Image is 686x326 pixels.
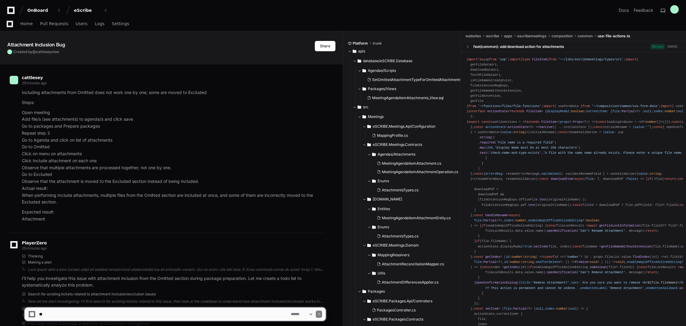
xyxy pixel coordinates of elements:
span: null [678,109,685,113]
span: ( ) => [558,120,595,124]
span: required [480,141,495,144]
span: const [547,224,556,227]
span: [DOMAIN_NAME] [373,197,402,202]
span: fileId [651,224,663,227]
span: const [474,172,484,176]
span: return [664,177,676,181]
span: Enums [378,179,389,183]
span: oneButtonCallback [646,286,678,290]
span: composition [551,34,573,39]
span: MeetingAgendaItemAttachmentEntity.cs [382,216,451,220]
span: import [467,58,478,61]
span: value [638,172,648,176]
span: ${file.fileName} [648,281,678,284]
button: eSCRIBE.Meetings.Domain [362,240,466,250]
span: boolean [571,109,584,113]
div: Lore ipsum dolo s ame consec adipi eli seddoei temporincid utlaboreetdol ma ali enimadm veniam. Q... [28,267,326,272]
span: Partial [621,109,634,113]
span: string [524,255,536,259]
a: Users [76,17,88,31]
span: @ [32,49,36,54]
button: [DOMAIN_NAME] [362,194,466,204]
svg: Directory [372,151,376,158]
svg: Directory [372,177,376,185]
button: Packages/Views [358,84,466,94]
span: apis [358,49,365,54]
span: const [597,120,607,124]
span: : | [506,255,536,259]
svg: Directory [353,48,356,55]
span: websites [465,34,481,39]
span: const [558,130,568,134]
button: Feedback [634,7,653,13]
span: pdf [521,203,526,207]
span: `Are you sure you want to remove <b> </b >? This action is permanent and cannot be undone.` [467,281,683,290]
button: OnBoard [25,5,64,16]
button: MeetingAgendaItemAttachmentOperation.cs [375,168,462,176]
span: if [648,177,651,181]
span: MeetingAgendaItemAttachmentOperation.cs [382,170,458,174]
button: eSCRIBE.Meetings.Contracts [362,140,466,150]
span: fileId [670,255,681,259]
span: null [644,109,651,113]
span: Props [573,120,582,124]
span: now [52,49,59,54]
span: props [560,120,569,124]
span: number [510,260,521,264]
svg: Directory [367,196,371,203]
span: interface [468,109,485,113]
span: value [524,271,534,274]
button: AttachmentReconciliationMapper.cs [375,260,462,268]
span: const [481,120,491,124]
span: common [578,34,593,39]
span: eSCRIBE.Meetings.Api/Configuration [373,124,435,129]
span: downloadItem [551,177,573,181]
button: database/eSCRIBE.Database [353,56,461,66]
span: const [638,265,648,269]
span: string [650,172,661,176]
button: eSCRIBE.Meetings.Api/Configuration [362,122,466,131]
span: eSCRIBE.Meetings.Domain [373,243,419,248]
span: 'Display Name must be at most 256 characters' [495,146,578,150]
span: false [627,177,637,181]
span: Partial [483,219,496,222]
span: fileId [620,265,631,269]
div: OnBoard [27,7,53,13]
span: Boolean [594,265,607,269]
p: Steps: [22,99,326,106]
span: ?: <T> [560,120,588,124]
span: getFileNameWithoutExtension [601,245,651,248]
span: Settings [112,22,129,25]
button: MappingResolvers [367,250,466,260]
span: from [489,58,497,61]
span: database/eSCRIBE.Database [363,59,412,63]
svg: Directory [358,57,361,65]
span: from [549,58,556,61]
span: file [474,260,482,264]
span: Packages [368,289,385,294]
a: Pull Requests [40,17,68,31]
span: const [573,245,582,248]
span: reactive [538,125,552,129]
span: 'check-name-and-type-exists' [489,151,541,155]
span: value [621,255,631,259]
button: AttachmentsTypes.cs [375,186,462,194]
span: FileItem [532,58,547,61]
button: MeetingAgendaItemAttachmentEntity.cs [375,214,462,222]
span: const [573,203,582,207]
span: Users [76,22,88,25]
span: AttachmentDifferencesApplier.cs [382,280,438,285]
span: Merged [650,44,665,49]
span: extends [511,109,524,113]
span: as [480,58,483,61]
span: const [539,177,549,181]
span: 29 minutes ago [22,81,47,85]
span: true [524,245,532,248]
span: Partial [483,260,496,264]
span: displayModal [547,109,569,113]
span: Agendas/Scripts [368,68,396,73]
button: AttachmentDifferencesApplier.cs [375,278,462,287]
span: import [510,58,521,61]
span: Meetings [368,114,384,119]
span: async [510,213,519,217]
